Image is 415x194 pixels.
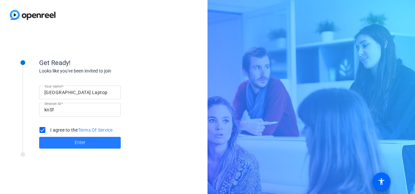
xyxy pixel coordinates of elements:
div: Looks like you've been invited to join [39,68,170,74]
mat-label: Your name [44,84,62,88]
mat-label: Session ID [44,102,61,105]
a: Terms Of Service [78,127,113,133]
mat-icon: accessibility [377,178,385,186]
label: I agree to the [49,127,113,133]
div: Get Ready! [39,58,170,68]
span: Enter [75,139,85,146]
button: Enter [39,137,121,149]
